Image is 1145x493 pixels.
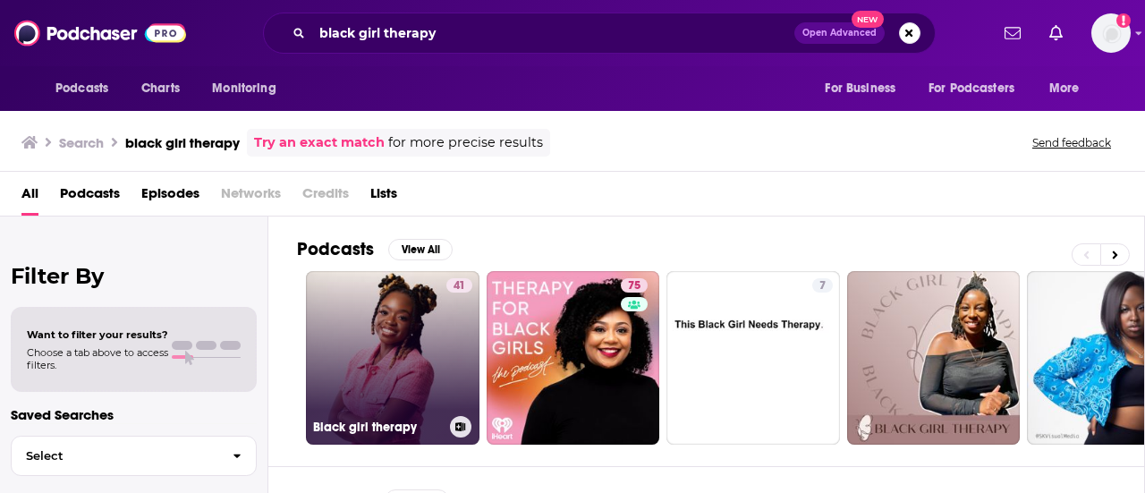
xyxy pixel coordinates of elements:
h2: Podcasts [297,238,374,260]
a: Show notifications dropdown [1042,18,1070,48]
input: Search podcasts, credits, & more... [312,19,794,47]
span: New [852,11,884,28]
button: View All [388,239,453,260]
span: Podcasts [55,76,108,101]
span: for more precise results [388,132,543,153]
a: 41 [446,278,472,293]
h3: Search [59,134,104,151]
button: Open AdvancedNew [794,22,885,44]
span: Networks [221,179,281,216]
a: 7 [812,278,833,293]
button: open menu [812,72,918,106]
span: Monitoring [212,76,276,101]
a: 75 [621,278,648,293]
span: For Business [825,76,895,101]
a: 75 [487,271,660,445]
a: Lists [370,179,397,216]
h2: Filter By [11,263,257,289]
a: PodcastsView All [297,238,453,260]
span: Choose a tab above to access filters. [27,346,168,371]
h3: black girl therapy [125,134,240,151]
button: open menu [1037,72,1102,106]
p: Saved Searches [11,406,257,423]
a: Try an exact match [254,132,385,153]
span: Credits [302,179,349,216]
div: Search podcasts, credits, & more... [263,13,936,54]
span: Select [12,450,218,462]
a: Charts [130,72,191,106]
button: open menu [43,72,131,106]
span: 41 [454,277,465,295]
span: For Podcasters [929,76,1014,101]
span: Logged in as courttheprpro [1091,13,1131,53]
h3: Black girl therapy [313,420,443,435]
span: Want to filter your results? [27,328,168,341]
button: Select [11,436,257,476]
a: Show notifications dropdown [997,18,1028,48]
button: open menu [917,72,1040,106]
img: Podchaser - Follow, Share and Rate Podcasts [14,16,186,50]
a: Episodes [141,179,199,216]
span: 7 [819,277,826,295]
span: Open Advanced [802,29,877,38]
a: Podcasts [60,179,120,216]
button: open menu [199,72,299,106]
span: 75 [628,277,640,295]
a: All [21,179,38,216]
svg: Add a profile image [1116,13,1131,28]
span: Charts [141,76,180,101]
button: Show profile menu [1091,13,1131,53]
a: 7 [666,271,840,445]
span: More [1049,76,1080,101]
button: Send feedback [1027,135,1116,150]
a: 41Black girl therapy [306,271,479,445]
img: User Profile [1091,13,1131,53]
